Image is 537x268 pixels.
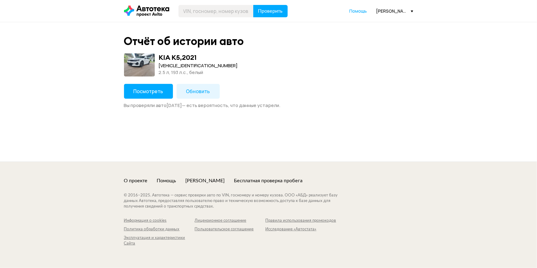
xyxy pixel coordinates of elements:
[124,35,244,48] div: Отчёт об истории авто
[124,218,195,224] a: Информация о cookies
[124,177,148,184] a: О проекте
[195,227,266,232] a: Пользовательское соглашение
[177,84,220,99] button: Обновить
[157,177,176,184] a: Помощь
[124,227,195,232] a: Политика обработки данных
[186,88,210,95] span: Обновить
[124,84,173,99] button: Посмотреть
[159,69,238,76] div: 2.5 л, 193 л.c., белый
[376,8,413,14] div: [PERSON_NAME][EMAIL_ADDRESS][DOMAIN_NAME]
[253,5,288,17] button: Проверить
[195,218,266,224] a: Лицензионное соглашение
[124,193,350,209] div: © 2016– 2025 . Автотека — сервис проверки авто по VIN, госномеру и номеру кузова. ООО «АБД» реали...
[258,9,283,14] span: Проверить
[266,218,336,224] a: Правила использования промокодов
[178,5,254,17] input: VIN, госномер, номер кузова
[124,235,195,246] a: Эксплуатация и характеристики Сайта
[134,88,163,95] span: Посмотреть
[234,177,303,184] a: Бесплатная проверка пробега
[350,8,367,14] a: Помощь
[159,53,197,61] div: KIA K5 , 2021
[159,62,238,69] div: [VEHICLE_IDENTIFICATION_NUMBER]
[266,227,336,232] a: Исследование «Автостата»
[124,102,413,109] div: Вы проверяли авто [DATE] — есть вероятность, что данные устарели.
[186,177,225,184] a: [PERSON_NAME]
